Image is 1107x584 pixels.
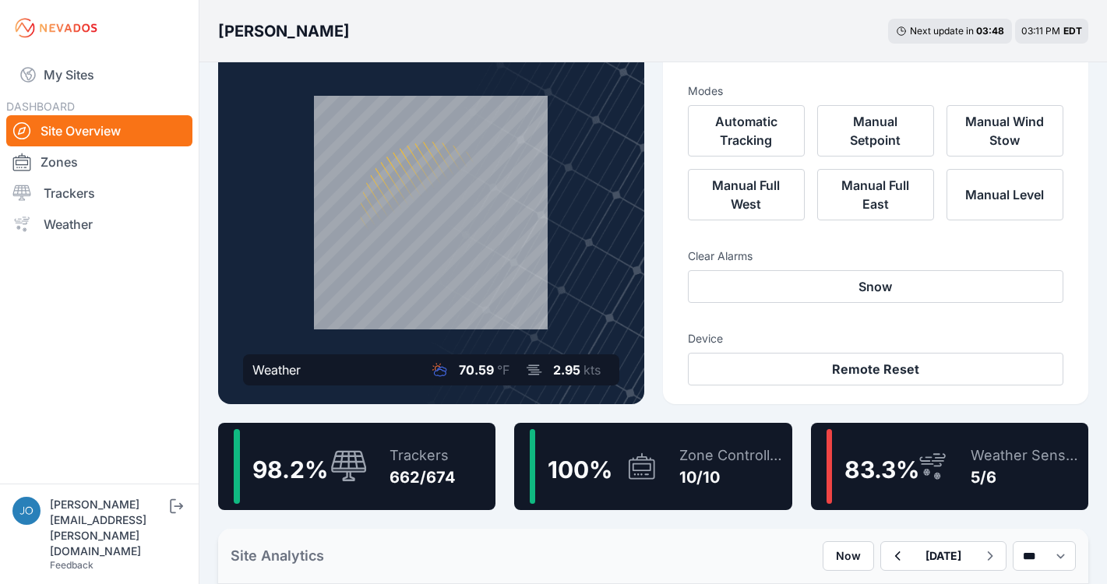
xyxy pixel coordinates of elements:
span: 70.59 [459,362,494,378]
span: 03:11 PM [1021,25,1060,37]
h3: [PERSON_NAME] [218,20,350,42]
nav: Breadcrumb [218,11,350,51]
button: Now [823,541,874,571]
button: Snow [688,270,1064,303]
span: EDT [1063,25,1082,37]
div: 10/10 [679,466,786,488]
button: Manual Level [947,169,1063,220]
a: Site Overview [6,115,192,146]
span: °F [497,362,509,378]
span: kts [583,362,601,378]
span: 2.95 [553,362,580,378]
a: Weather [6,209,192,240]
button: Manual Full East [817,169,934,220]
button: Automatic Tracking [688,105,805,157]
div: Weather Sensors [971,445,1082,466]
h3: Device [688,331,1064,347]
img: joe.mikula@nevados.solar [12,497,41,525]
span: DASHBOARD [6,100,75,113]
button: Manual Full West [688,169,805,220]
div: Zone Controllers [679,445,786,466]
div: [PERSON_NAME][EMAIL_ADDRESS][PERSON_NAME][DOMAIN_NAME] [50,497,167,559]
span: 100 % [548,456,612,484]
button: [DATE] [913,542,974,570]
a: 98.2%Trackers662/674 [218,423,495,510]
button: Manual Setpoint [817,105,934,157]
div: 662/674 [390,466,456,488]
button: Remote Reset [688,353,1064,385]
a: 83.3%Weather Sensors5/6 [811,423,1088,510]
a: My Sites [6,56,192,93]
div: 5/6 [971,466,1082,488]
div: Weather [252,361,301,379]
span: 83.3 % [844,456,919,484]
a: Zones [6,146,192,178]
h3: Modes [688,83,723,99]
img: Nevados [12,16,100,40]
div: Trackers [390,445,456,466]
a: 100%Zone Controllers10/10 [514,423,791,510]
h2: Site Analytics [231,545,324,567]
a: Trackers [6,178,192,209]
h3: Clear Alarms [688,248,1064,264]
div: 03 : 48 [976,25,1004,37]
a: Feedback [50,559,93,571]
span: 98.2 % [252,456,328,484]
button: Manual Wind Stow [947,105,1063,157]
span: Next update in [910,25,974,37]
